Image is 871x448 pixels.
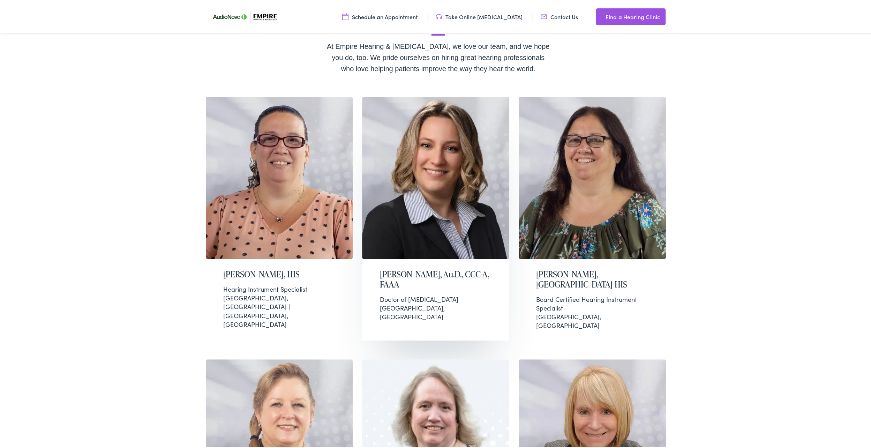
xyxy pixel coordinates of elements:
div: At Empire Hearing & [MEDICAL_DATA], we love our team, and we hope you do, too. We pride ourselves... [326,39,550,73]
div: [GEOGRAPHIC_DATA], [GEOGRAPHIC_DATA] [536,293,648,329]
a: Contact Us [541,12,578,19]
a: [PERSON_NAME], HIS Hearing Instrument Specialist[GEOGRAPHIC_DATA], [GEOGRAPHIC_DATA] | [GEOGRAPHI... [206,96,353,339]
a: [PERSON_NAME], [GEOGRAPHIC_DATA]-HIS Board Certified Hearing Instrument Specialist[GEOGRAPHIC_DAT... [519,96,666,339]
img: utility icon [436,12,442,19]
h2: [PERSON_NAME], HIS [223,268,336,278]
div: Hearing Instrument Specialist [223,283,336,292]
h2: [PERSON_NAME], Au.D., CCC-A, FAAA [380,268,492,288]
img: utility icon [342,12,348,19]
a: [PERSON_NAME], Au.D., CCC-A, FAAA Doctor of [MEDICAL_DATA][GEOGRAPHIC_DATA], [GEOGRAPHIC_DATA] [362,96,509,339]
a: Take Online [MEDICAL_DATA] [436,12,523,19]
img: utility icon [596,11,602,20]
div: [GEOGRAPHIC_DATA], [GEOGRAPHIC_DATA] [380,293,492,320]
img: utility icon [541,12,547,19]
div: [GEOGRAPHIC_DATA], [GEOGRAPHIC_DATA] | [GEOGRAPHIC_DATA], [GEOGRAPHIC_DATA] [223,283,336,327]
a: Find a Hearing Clinic [596,7,666,24]
div: Board Certified Hearing Instrument Specialist [536,293,648,311]
div: Doctor of [MEDICAL_DATA] [380,293,492,302]
h2: [PERSON_NAME], [GEOGRAPHIC_DATA]-HIS [536,268,648,288]
a: Schedule an Appointment [342,12,418,19]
